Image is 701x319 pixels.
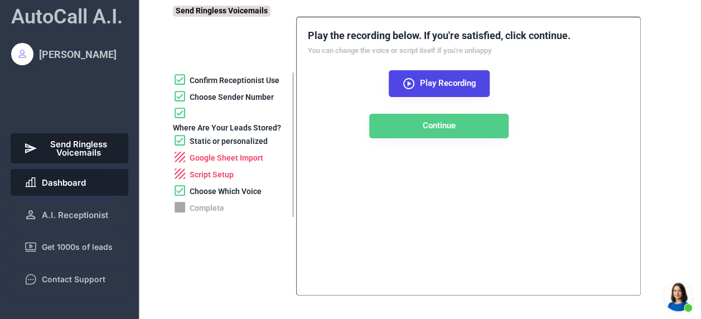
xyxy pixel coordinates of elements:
div: Complete [190,203,224,214]
button: Continue [369,114,509,138]
button: Get 1000s of leads [11,234,129,260]
font: You can change the voice or script itself if you're unhappy [308,46,492,55]
div: Choose Which Voice [190,186,262,197]
div: [PERSON_NAME] [39,47,117,61]
div: Google Sheet Import [190,153,263,164]
div: Script Setup [190,170,234,181]
span: A.I. Receptionist [42,211,108,219]
button: Contact Support [11,266,129,293]
div: Where Are Your Leads Stored? [173,123,281,134]
span: Dashboard [42,178,86,187]
span: Send Ringless Voicemails [42,140,115,157]
button: Dashboard [11,169,129,196]
font: Play the recording below. If you're satisfied, click continue. [308,30,571,41]
button: Play Recording [389,70,490,97]
div: Choose Sender Number [190,92,274,103]
div: Static or personalized [190,136,268,147]
div: Send Ringless Voicemails [173,6,270,17]
div: Confirm Receptionist Use [190,75,279,86]
button: Send Ringless Voicemails [11,133,129,163]
div: AutoCall A.I. [11,3,123,31]
button: A.I. Receptionist [11,201,129,228]
span: Play Recording [420,79,476,88]
div: Open chat [663,281,693,311]
span: Contact Support [42,275,105,283]
span: Get 1000s of leads [42,243,113,251]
